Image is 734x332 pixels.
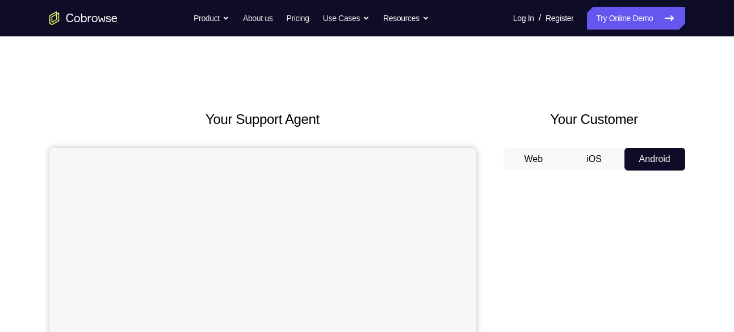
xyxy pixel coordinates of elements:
a: Go to the home page [49,11,118,25]
button: Android [624,148,685,171]
button: Use Cases [323,7,370,30]
h2: Your Support Agent [49,109,476,130]
a: Pricing [286,7,309,30]
a: Try Online Demo [587,7,685,30]
a: Log In [513,7,534,30]
button: Web [504,148,564,171]
a: About us [243,7,272,30]
span: / [539,11,541,25]
h2: Your Customer [504,109,685,130]
button: iOS [564,148,624,171]
button: Product [194,7,229,30]
a: Register [546,7,573,30]
button: Resources [383,7,429,30]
